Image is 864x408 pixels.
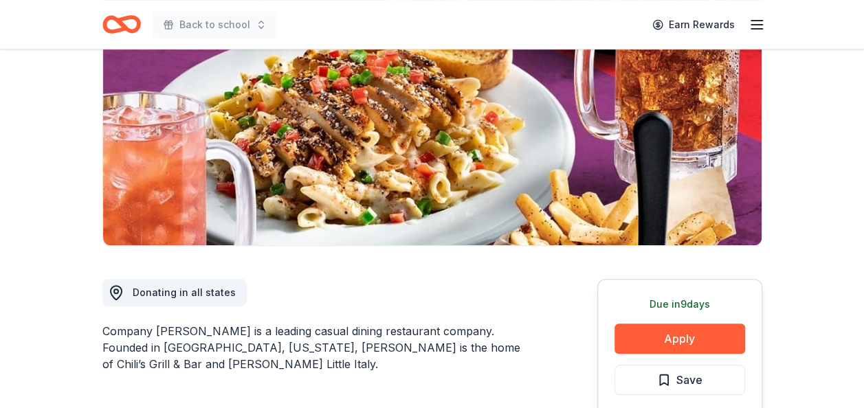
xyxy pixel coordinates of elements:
[614,365,745,395] button: Save
[102,8,141,41] a: Home
[676,371,702,389] span: Save
[152,11,278,38] button: Back to school
[644,12,743,37] a: Earn Rewards
[102,323,531,372] div: Company [PERSON_NAME] is a leading casual dining restaurant company. Founded in [GEOGRAPHIC_DATA]...
[614,324,745,354] button: Apply
[179,16,250,33] span: Back to school
[614,296,745,313] div: Due in 9 days
[133,286,236,298] span: Donating in all states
